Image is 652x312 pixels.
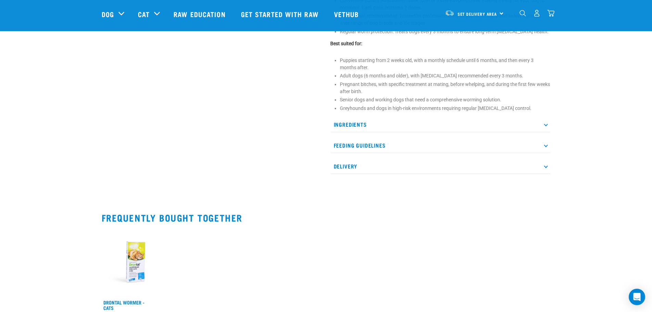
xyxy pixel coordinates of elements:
img: home-icon@2x.png [547,10,554,17]
img: van-moving.png [445,10,454,16]
li: Pregnant bitches, with specific treatment at mating, before whelping, and during the first few we... [340,81,551,95]
img: home-icon-1@2x.png [520,10,526,16]
span: Set Delivery Area [458,13,497,15]
div: Open Intercom Messenger [629,289,645,305]
li: Adult dogs (6 months and older), with [MEDICAL_DATA] recommended every 3 months. [340,72,551,79]
a: Get started with Raw [234,0,327,28]
strong: Best suited for: [330,41,362,46]
li: Greyhounds and dogs in high-risk environments requiring regular [MEDICAL_DATA] control. [340,105,551,112]
a: Cat [138,9,150,19]
a: Drontal Wormer - Cats [103,301,144,309]
a: Dog [102,9,114,19]
img: RE Product Shoot 2023 Nov8662 [102,228,170,296]
p: Ingredients [330,117,551,132]
p: Delivery [330,159,551,174]
a: Raw Education [167,0,234,28]
li: Puppies starting from 2 weeks old, with a monthly schedule until 6 months, and then every 3 month... [340,57,551,71]
li: Senior dogs and working dogs that need a comprehensive worming solution. [340,96,551,103]
li: Regular worm protection: Treats dogs every 3 months to ensure long-term [MEDICAL_DATA] health. [340,28,551,35]
img: user.png [533,10,540,17]
a: Vethub [327,0,368,28]
p: Feeding Guidelines [330,138,551,153]
h2: Frequently bought together [102,212,551,223]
